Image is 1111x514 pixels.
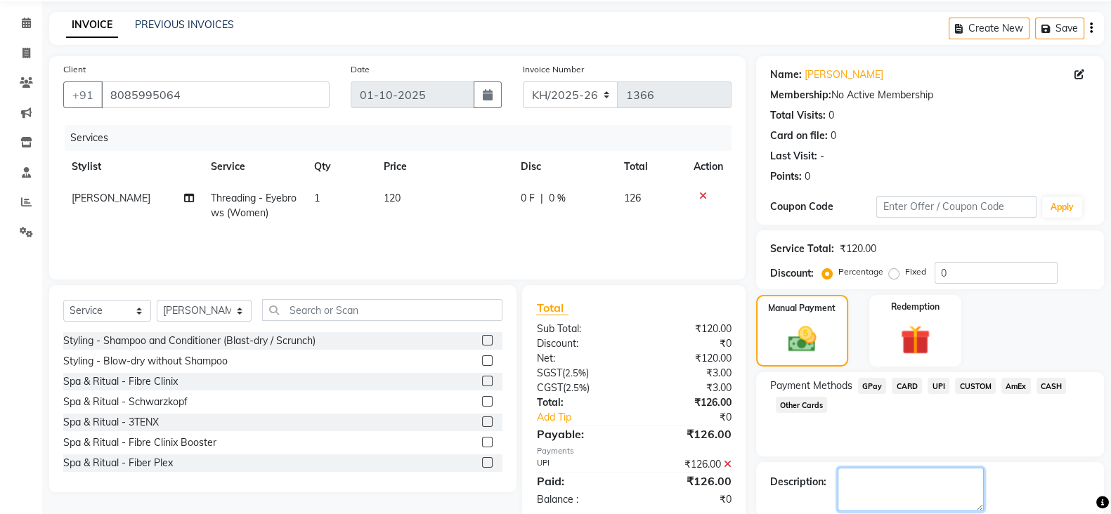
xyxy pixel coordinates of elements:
[63,63,86,76] label: Client
[770,88,1090,103] div: No Active Membership
[63,415,159,430] div: Spa & Ritual - 3TENX
[634,351,742,366] div: ₹120.00
[768,302,836,315] label: Manual Payment
[891,301,940,313] label: Redemption
[536,381,562,394] span: CGST
[891,322,939,358] img: _gift.svg
[770,128,828,143] div: Card on file:
[634,457,742,472] div: ₹126.00
[876,196,1037,218] input: Enter Offer / Coupon Code
[306,151,375,183] th: Qty
[526,336,634,351] div: Discount:
[770,108,826,123] div: Total Visits:
[858,378,887,394] span: GPay
[685,151,732,183] th: Action
[536,367,561,379] span: SGST
[526,492,634,507] div: Balance :
[770,242,834,256] div: Service Total:
[564,367,585,378] span: 2.5%
[526,322,634,336] div: Sub Total:
[634,395,742,410] div: ₹126.00
[314,192,320,204] span: 1
[526,473,634,489] div: Paid:
[634,426,742,442] div: ₹126.00
[526,351,634,366] div: Net:
[770,378,852,393] span: Payment Methods
[634,336,742,351] div: ₹0
[624,192,641,204] span: 126
[101,81,330,108] input: Search by Name/Mobile/Email/Code
[928,378,949,394] span: UPI
[526,366,634,381] div: ( )
[634,492,742,507] div: ₹0
[523,63,584,76] label: Invoice Number
[211,192,297,219] span: Threading - Eyebrows (Women)
[536,301,569,315] span: Total
[526,395,634,410] div: Total:
[955,378,996,394] span: CUSTOM
[63,354,228,369] div: Styling - Blow-dry without Shampoo
[840,242,876,256] div: ₹120.00
[892,378,922,394] span: CARD
[1035,18,1084,39] button: Save
[540,191,543,206] span: |
[72,192,150,204] span: [PERSON_NAME]
[634,381,742,395] div: ₹3.00
[634,322,742,336] div: ₹120.00
[135,18,234,31] a: PREVIOUS INVOICES
[526,426,634,442] div: Payable:
[805,67,883,82] a: [PERSON_NAME]
[805,169,810,184] div: 0
[1037,378,1067,394] span: CASH
[770,149,817,164] div: Last Visit:
[351,63,370,76] label: Date
[829,108,834,123] div: 0
[65,125,742,151] div: Services
[63,334,316,348] div: Styling - Shampoo and Conditioner (Blast-dry / Scrunch)
[770,169,802,184] div: Points:
[526,457,634,472] div: UPI
[770,88,831,103] div: Membership:
[384,192,401,204] span: 120
[949,18,1029,39] button: Create New
[262,299,503,321] input: Search or Scan
[634,473,742,489] div: ₹126.00
[63,435,216,450] div: Spa & Ritual - Fibre Clinix Booster
[820,149,824,164] div: -
[770,199,877,214] div: Coupon Code
[770,266,814,281] div: Discount:
[512,151,616,183] th: Disc
[63,374,178,389] div: Spa & Ritual - Fibre Clinix
[838,265,883,278] label: Percentage
[549,191,566,206] span: 0 %
[526,381,634,395] div: ( )
[634,366,742,381] div: ₹3.00
[652,410,742,425] div: ₹0
[521,191,535,206] span: 0 F
[831,128,836,143] div: 0
[616,151,685,183] th: Total
[526,410,651,425] a: Add Tip
[63,151,202,183] th: Stylist
[1042,197,1082,218] button: Apply
[63,81,103,108] button: +91
[536,445,731,457] div: Payments
[1001,378,1031,394] span: AmEx
[63,395,188,409] div: Spa & Ritual - Schwarzkopf
[770,67,802,82] div: Name:
[202,151,306,183] th: Service
[776,397,828,413] span: Other Cards
[770,475,826,489] div: Description:
[565,382,586,393] span: 2.5%
[905,265,926,278] label: Fixed
[375,151,512,183] th: Price
[66,13,118,38] a: INVOICE
[779,323,825,355] img: _cash.svg
[63,456,173,470] div: Spa & Ritual - Fiber Plex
